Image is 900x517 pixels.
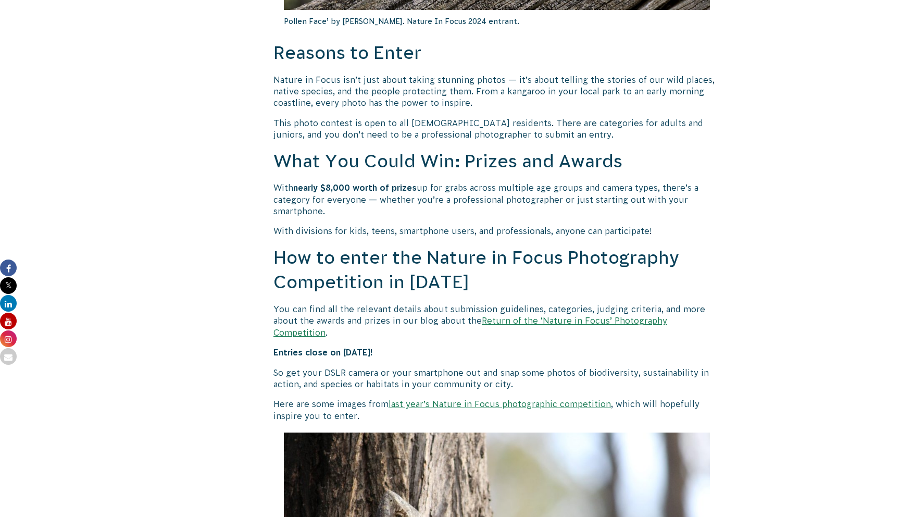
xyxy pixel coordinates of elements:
p: Nature in Focus isn’t just about taking stunning photos — it’s about telling the stories of our w... [273,74,720,109]
strong: nearly $8,000 worth of prizes [293,183,417,192]
p: You can find all the relevant details about submission guidelines, categories, judging criteria, ... [273,303,720,338]
p: This photo contest is open to all [DEMOGRAPHIC_DATA] residents. There are categories for adults a... [273,117,720,141]
p: So get your DSLR camera or your smartphone out and snap some photos of biodiversity, sustainabili... [273,367,720,390]
a: last year’s Nature in Focus photographic competition [389,399,611,409]
strong: Entries close on [DATE]! [273,348,373,357]
a: Return of the ‘Nature in Focus’ Photography Competition [273,316,667,337]
h2: What You Could Win: Prizes and Awards [273,149,720,174]
h2: Reasons to Enter [273,41,720,66]
p: Here are some images from , which will hopefully inspire you to enter. [273,398,720,422]
p: Pollen Face’ by [PERSON_NAME]. Nature In Focus 2024 entrant. [284,10,710,33]
p: With up for grabs across multiple age groups and camera types, there’s a category for everyone — ... [273,182,720,217]
p: With divisions for kids, teens, smartphone users, and professionals, anyone can participate! [273,225,720,237]
h2: How to enter the Nature in Focus Photography Competition in [DATE] [273,245,720,295]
